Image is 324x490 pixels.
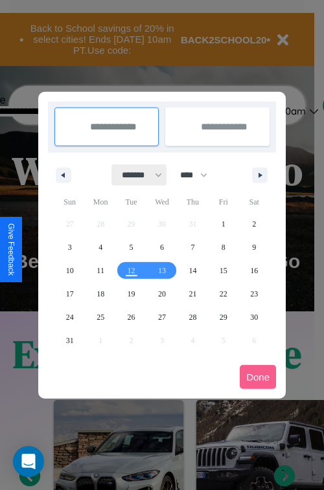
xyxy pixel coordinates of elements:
button: 20 [146,282,177,306]
button: 27 [146,306,177,329]
button: 31 [54,329,85,352]
span: 25 [97,306,104,329]
span: 11 [97,259,104,282]
button: 19 [116,282,146,306]
button: 29 [208,306,238,329]
span: 15 [220,259,227,282]
span: Fri [208,192,238,212]
button: 7 [178,236,208,259]
span: 14 [189,259,196,282]
span: 9 [252,236,256,259]
span: 6 [160,236,164,259]
button: 2 [239,212,270,236]
button: 10 [54,259,85,282]
span: 26 [128,306,135,329]
button: 26 [116,306,146,329]
span: 18 [97,282,104,306]
button: 15 [208,259,238,282]
span: 2 [252,212,256,236]
span: 5 [130,236,133,259]
button: 23 [239,282,270,306]
button: 17 [54,282,85,306]
span: Thu [178,192,208,212]
span: 12 [128,259,135,282]
button: 25 [85,306,115,329]
button: 21 [178,282,208,306]
button: 8 [208,236,238,259]
span: 30 [250,306,258,329]
span: Tue [116,192,146,212]
button: 14 [178,259,208,282]
button: 28 [178,306,208,329]
span: 24 [66,306,74,329]
span: 22 [220,282,227,306]
button: 22 [208,282,238,306]
span: 28 [189,306,196,329]
button: 3 [54,236,85,259]
span: 10 [66,259,74,282]
button: 11 [85,259,115,282]
span: Sat [239,192,270,212]
span: 17 [66,282,74,306]
span: 29 [220,306,227,329]
span: 7 [191,236,194,259]
span: 21 [189,282,196,306]
button: 16 [239,259,270,282]
span: 31 [66,329,74,352]
button: 24 [54,306,85,329]
span: Wed [146,192,177,212]
button: 12 [116,259,146,282]
span: 13 [158,259,166,282]
span: 16 [250,259,258,282]
span: 1 [222,212,226,236]
span: 23 [250,282,258,306]
button: Done [240,365,276,389]
button: 6 [146,236,177,259]
button: 30 [239,306,270,329]
span: 19 [128,282,135,306]
span: 3 [68,236,72,259]
span: 20 [158,282,166,306]
span: 8 [222,236,226,259]
button: 18 [85,282,115,306]
div: Give Feedback [6,223,16,276]
div: Open Intercom Messenger [13,446,44,477]
span: Mon [85,192,115,212]
button: 9 [239,236,270,259]
button: 13 [146,259,177,282]
span: 27 [158,306,166,329]
button: 5 [116,236,146,259]
span: Sun [54,192,85,212]
button: 4 [85,236,115,259]
span: 4 [98,236,102,259]
button: 1 [208,212,238,236]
